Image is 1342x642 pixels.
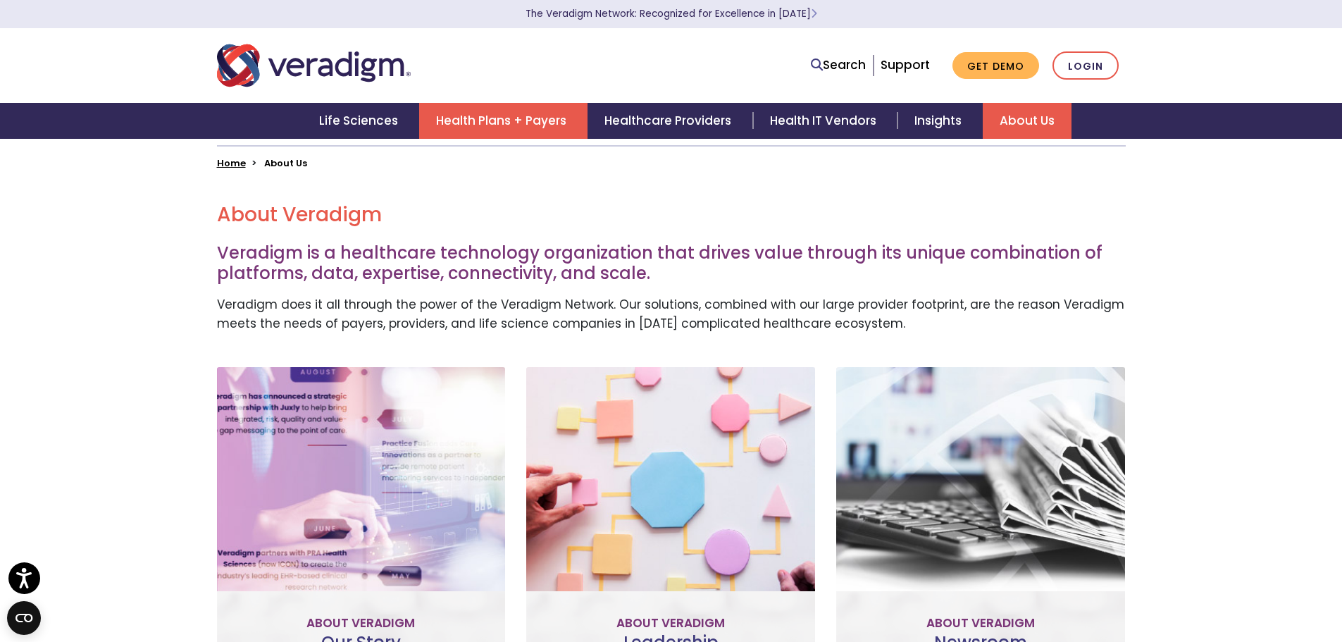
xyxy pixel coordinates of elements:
button: Open CMP widget [7,601,41,635]
span: Learn More [811,7,817,20]
img: Veradigm logo [217,42,411,89]
a: Health IT Vendors [753,103,897,139]
a: Insights [897,103,983,139]
a: Search [811,56,866,75]
p: Veradigm does it all through the power of the Veradigm Network. Our solutions, combined with our ... [217,295,1126,333]
a: Get Demo [952,52,1039,80]
iframe: Drift Chat Widget [1071,541,1325,625]
a: Life Sciences [302,103,419,139]
p: About Veradigm [538,614,804,633]
p: About Veradigm [228,614,495,633]
a: Support [881,56,930,73]
h2: About Veradigm [217,203,1126,227]
a: About Us [983,103,1071,139]
a: The Veradigm Network: Recognized for Excellence in [DATE]Learn More [526,7,817,20]
p: About Veradigm [847,614,1114,633]
a: Home [217,156,246,170]
a: Health Plans + Payers [419,103,588,139]
h3: Veradigm is a healthcare technology organization that drives value through its unique combination... [217,243,1126,284]
a: Login [1052,51,1119,80]
a: Healthcare Providers [588,103,752,139]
